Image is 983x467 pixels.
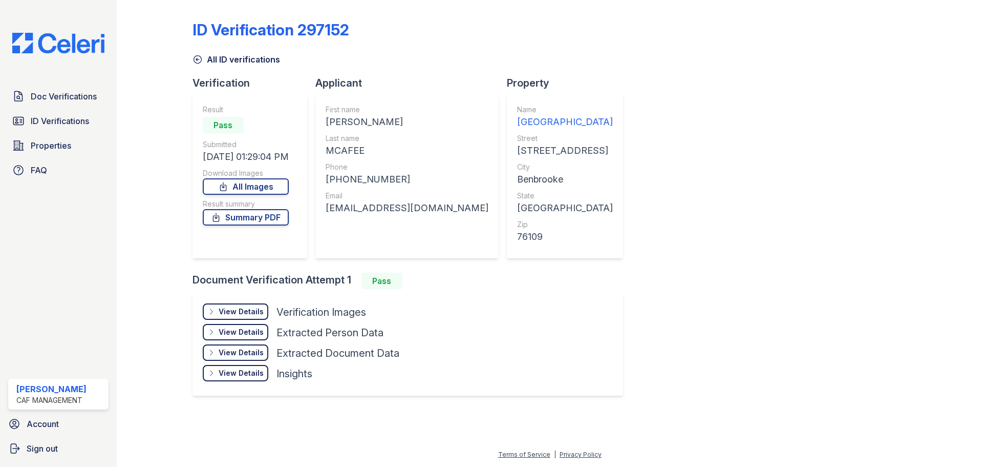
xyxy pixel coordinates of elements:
div: Pass [361,273,402,289]
div: City [517,162,613,172]
a: Sign out [4,438,113,459]
div: Zip [517,219,613,230]
a: Account [4,414,113,434]
div: Document Verification Attempt 1 [193,273,631,289]
a: FAQ [8,160,109,180]
div: Applicant [315,76,507,90]
a: Terms of Service [498,451,550,458]
div: 76109 [517,230,613,244]
div: ID Verification 297152 [193,21,349,39]
div: State [517,191,613,201]
div: Name [517,105,613,115]
div: Insights [276,367,312,381]
a: ID Verifications [8,111,109,131]
img: CE_Logo_Blue-a8612792a0a2168367f1c8372b55b34899dd931a85d93a1a3d3e32e68fde9ad4.png [4,33,113,53]
div: View Details [219,307,264,317]
div: Last name [326,133,488,144]
div: [GEOGRAPHIC_DATA] [517,201,613,215]
div: View Details [219,327,264,337]
a: All Images [203,178,289,195]
div: Result [203,105,289,115]
div: Email [326,191,488,201]
a: Summary PDF [203,209,289,226]
a: Privacy Policy [560,451,602,458]
div: [GEOGRAPHIC_DATA] [517,115,613,129]
div: First name [326,105,488,115]
span: Properties [31,139,71,152]
a: Doc Verifications [8,86,109,107]
div: Download Images [203,168,289,178]
div: Street [517,133,613,144]
div: Verification [193,76,315,90]
div: | [554,451,556,458]
span: Doc Verifications [31,90,97,103]
span: ID Verifications [31,115,89,127]
div: Verification Images [276,305,366,319]
div: View Details [219,368,264,378]
div: View Details [219,348,264,358]
div: Extracted Document Data [276,346,399,360]
div: Pass [203,117,244,133]
div: Result summary [203,199,289,209]
div: [EMAIL_ADDRESS][DOMAIN_NAME] [326,201,488,215]
div: MCAFEE [326,144,488,158]
div: CAF Management [16,395,87,405]
a: Name [GEOGRAPHIC_DATA] [517,105,613,129]
div: Extracted Person Data [276,326,383,340]
a: Properties [8,135,109,156]
div: [DATE] 01:29:04 PM [203,150,289,164]
div: Benbrooke [517,172,613,187]
div: [PERSON_NAME] [16,383,87,395]
div: [PERSON_NAME] [326,115,488,129]
span: Account [27,418,59,430]
span: Sign out [27,442,58,455]
div: Property [507,76,631,90]
div: [PHONE_NUMBER] [326,172,488,187]
div: Phone [326,162,488,172]
div: Submitted [203,139,289,150]
span: FAQ [31,164,47,176]
a: All ID verifications [193,53,280,66]
div: [STREET_ADDRESS] [517,144,613,158]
